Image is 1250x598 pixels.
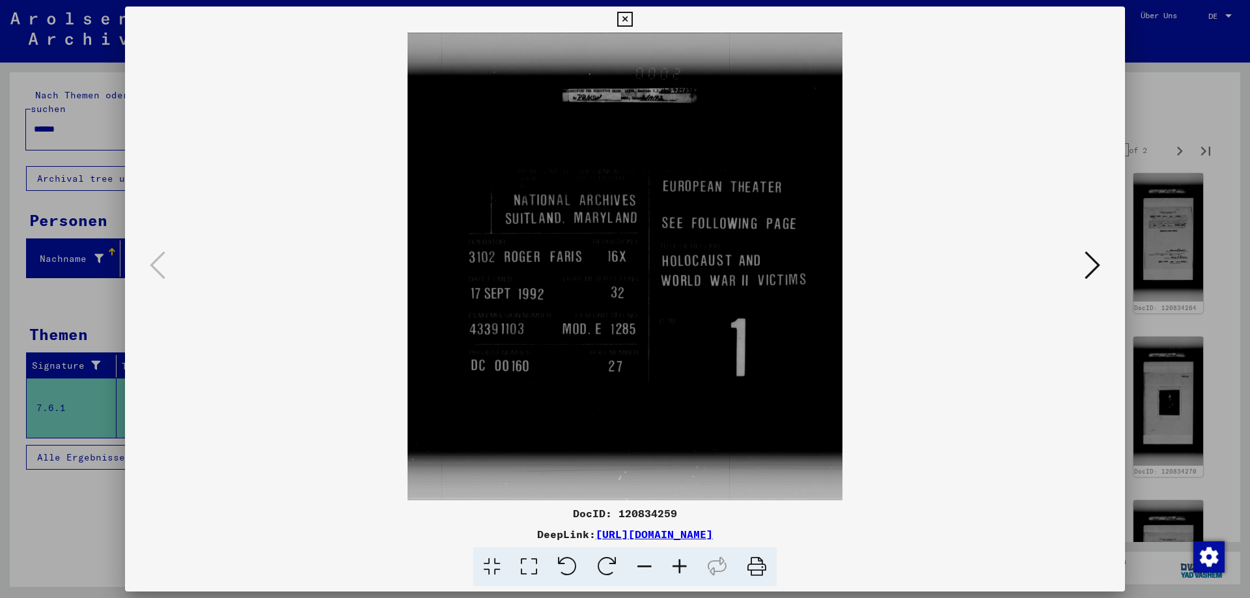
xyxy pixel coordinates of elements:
a: [URL][DOMAIN_NAME] [596,528,713,541]
div: Zustimmung ändern [1193,541,1224,572]
div: DeepLink: [125,526,1125,542]
img: 001.jpg [169,33,1081,500]
img: Zustimmung ändern [1193,541,1225,573]
div: DocID: 120834259 [125,505,1125,521]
